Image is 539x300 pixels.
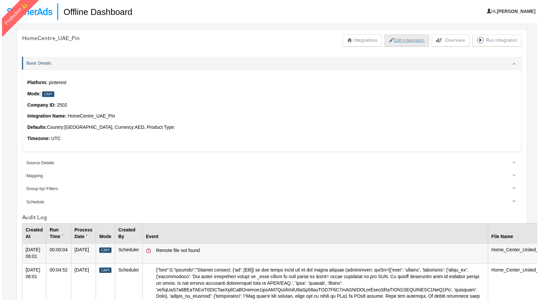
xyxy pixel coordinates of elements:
[141,225,489,245] th: Event
[40,92,53,98] div: Capi
[25,80,518,87] p: pinterest
[20,57,524,70] a: Basic Details
[20,158,524,171] a: Source Details
[25,137,48,142] strong: Timezone:
[20,184,524,197] a: Group by/ Filters
[21,225,45,245] th: Created At
[98,270,110,275] div: Capi
[24,61,520,67] div: Basic Details
[474,35,524,47] button: Run Integration
[98,249,110,255] div: Capi
[114,225,141,245] th: Created By
[25,125,45,131] strong: Defaults:
[20,197,524,210] a: Schedule
[21,245,45,265] td: [DATE] 06:01
[20,70,524,153] div: Basic Details
[25,103,518,109] p: 2502
[25,114,65,120] strong: Integration Name:
[433,35,471,47] button: Overview
[25,103,54,108] strong: Company ID:
[20,215,524,223] div: Audit Log
[45,225,70,245] th: Run Time
[499,9,537,14] b: [PERSON_NAME]
[114,245,141,265] td: Scheduler
[24,161,520,168] div: Source Details
[385,35,430,47] button: Edit Integration
[25,114,518,121] p: HomeCentre_UAE_Pin
[24,200,520,207] div: Schedule
[20,171,524,184] a: Mapping
[25,136,518,143] p: UTC
[155,249,486,256] div: Remote file not found
[20,35,78,42] div: HomeCentre_UAE_Pin
[70,225,94,245] th: Process Date
[70,245,94,265] td: [DATE]
[5,8,51,15] img: StitcherAds
[25,125,518,132] p: Country: [GEOGRAPHIC_DATA] , Currency: AED , Product Type:
[56,3,131,20] h1: Offline Dashboard
[25,80,46,86] strong: Platform:
[95,225,114,245] th: Mode
[24,174,520,180] div: Mapping
[45,245,70,265] td: 00:00:04
[25,92,39,97] strong: Mode:
[24,187,520,193] div: Group by/ Filters
[343,35,383,47] button: Integrations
